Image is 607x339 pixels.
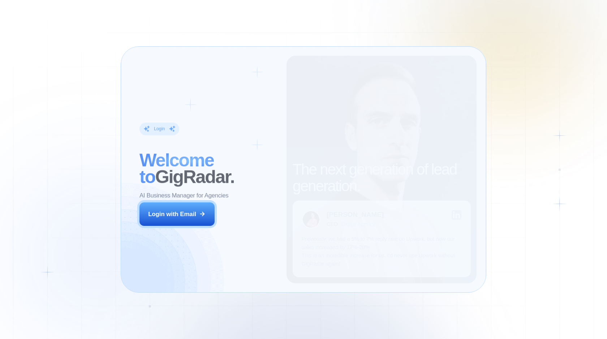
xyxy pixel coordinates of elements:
[327,221,338,227] div: CEO
[154,126,165,132] div: Login
[139,202,215,226] button: Login with Email
[139,191,228,199] p: AI Business Manager for Agencies
[148,210,196,218] div: Login with Email
[327,211,384,218] div: [PERSON_NAME]
[302,235,462,268] p: Previously, we had a 5% to 7% reply rate on Upwork, but now our sales increased by 17%-20%. This ...
[139,152,277,185] h2: ‍ GigRadar.
[293,161,471,194] h2: The next generation of lead generation.
[341,221,375,227] div: Digital Agency
[139,150,214,187] span: Welcome to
